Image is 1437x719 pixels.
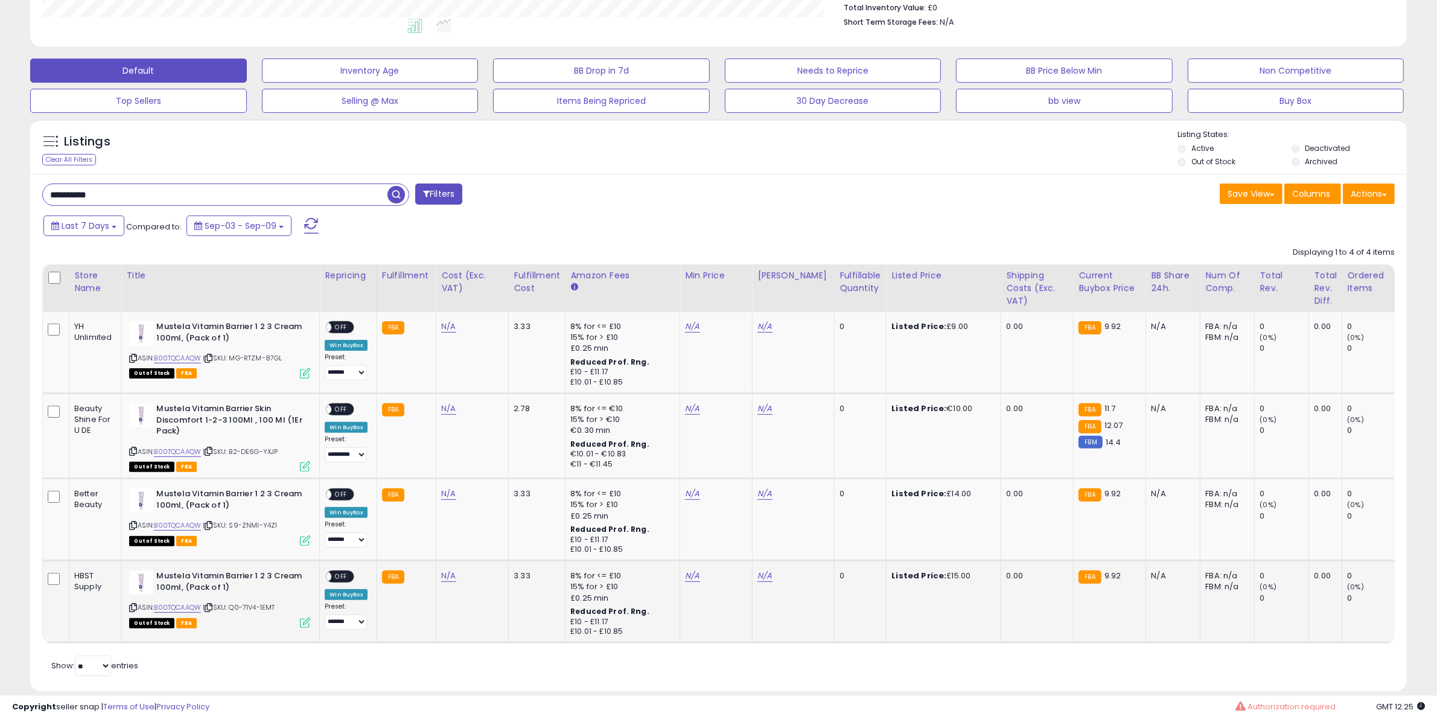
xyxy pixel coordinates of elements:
b: Mustela Vitamin Barrier 1 2 3 Cream 100ml, (Pack of 1) [156,570,303,596]
div: £9.00 [891,321,992,332]
div: 0 [1260,488,1308,499]
div: ASIN: [129,488,310,545]
div: N/A [1151,321,1191,332]
div: 0 [840,570,877,581]
small: FBA [1079,570,1101,584]
strong: Copyright [12,701,56,712]
span: 9.92 [1104,570,1121,581]
div: €10.01 - €10.83 [570,449,671,459]
div: €11 - €11.45 [570,459,671,470]
span: OFF [332,404,351,415]
span: Show: entries [51,660,138,671]
div: 0 [1260,403,1308,414]
div: Preset: [325,353,368,380]
div: 0 [1347,321,1396,332]
span: 14.4 [1106,436,1121,448]
img: 31T9L8161UL._SL40_.jpg [129,321,153,345]
b: Reduced Prof. Rng. [570,439,649,449]
div: £15.00 [891,570,992,581]
small: FBA [1079,321,1101,334]
b: Reduced Prof. Rng. [570,606,649,616]
div: 0.00 [1314,570,1333,581]
button: Inventory Age [262,59,479,83]
b: Total Inventory Value: [844,2,926,13]
span: All listings that are currently out of stock and unavailable for purchase on Amazon [129,368,174,379]
div: 8% for <= £10 [570,570,671,581]
div: 8% for <= €10 [570,403,671,414]
div: Total Rev. Diff. [1314,269,1337,307]
span: | SKU: MG-RTZM-87GL [203,353,282,363]
a: Terms of Use [103,701,155,712]
a: N/A [685,570,699,582]
small: (0%) [1347,582,1364,592]
label: Deactivated [1305,143,1351,153]
a: B00TQCAAQW [154,520,201,531]
span: All listings that are currently out of stock and unavailable for purchase on Amazon [129,618,174,628]
span: OFF [332,490,351,500]
div: 0 [1260,511,1308,522]
label: Out of Stock [1191,156,1235,167]
div: €0.30 min [570,425,671,436]
button: Non Competitive [1188,59,1404,83]
a: B00TQCAAQW [154,447,201,457]
div: FBA: n/a [1205,570,1245,581]
div: 2.78 [514,403,556,414]
div: Win BuyBox [325,507,368,518]
div: 3.33 [514,570,556,581]
div: Beauty Shine For U DE [74,403,112,436]
small: (0%) [1347,415,1364,424]
div: Num of Comp. [1205,269,1249,295]
span: 9.92 [1104,321,1121,332]
small: FBA [382,570,404,584]
b: Listed Price: [891,488,946,499]
div: Win BuyBox [325,589,368,600]
div: FBA: n/a [1205,321,1245,332]
div: 0 [840,488,877,499]
button: Buy Box [1188,89,1404,113]
button: BB Price Below Min [956,59,1173,83]
div: 0 [840,403,877,414]
div: Win BuyBox [325,422,368,433]
button: bb view [956,89,1173,113]
div: FBM: n/a [1205,414,1245,425]
button: Items Being Repriced [493,89,710,113]
div: 15% for > £10 [570,581,671,592]
div: FBA: n/a [1205,403,1245,414]
b: Listed Price: [891,403,946,414]
div: ASIN: [129,570,310,627]
div: 0.00 [1314,321,1333,332]
button: Filters [415,184,462,205]
div: 8% for <= £10 [570,321,671,332]
div: FBM: n/a [1205,332,1245,343]
div: 0 [1347,593,1396,604]
div: FBM: n/a [1205,499,1245,510]
div: 0.00 [1006,570,1064,581]
div: 0.00 [1314,488,1333,499]
div: Preset: [325,520,368,548]
div: N/A [1151,488,1191,499]
div: 0 [1347,425,1396,436]
small: FBA [1079,488,1101,502]
span: | SKU: Q0-71V4-1EMT [203,602,275,612]
div: ASIN: [129,403,310,470]
b: Short Term Storage Fees: [844,17,938,27]
div: [PERSON_NAME] [757,269,829,282]
div: Store Name [74,269,116,295]
b: Reduced Prof. Rng. [570,357,649,367]
div: Displaying 1 to 4 of 4 items [1293,247,1395,258]
a: N/A [441,488,456,500]
a: N/A [441,403,456,415]
div: seller snap | | [12,701,209,713]
div: 0.00 [1006,321,1064,332]
a: N/A [757,488,772,500]
button: Sep-03 - Sep-09 [186,216,292,236]
span: N/A [940,16,954,28]
div: 15% for > £10 [570,332,671,343]
b: Mustela Vitamin Barrier 1 2 3 Cream 100ml, (Pack of 1) [156,488,303,514]
span: All listings that are currently out of stock and unavailable for purchase on Amazon [129,536,174,546]
small: FBA [1079,420,1101,433]
b: Listed Price: [891,321,946,332]
a: N/A [757,403,772,415]
span: FBA [176,368,197,379]
small: (0%) [1260,500,1276,510]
